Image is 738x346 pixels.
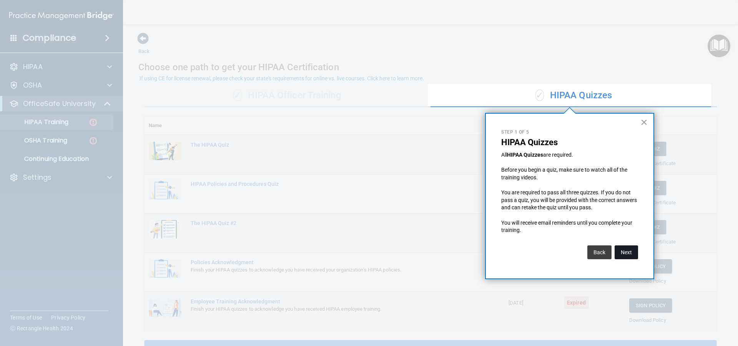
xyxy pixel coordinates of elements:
span: All [501,152,507,158]
div: HIPAA Quizzes [430,84,717,107]
span: ✓ [535,89,544,101]
span: are required. [543,152,573,158]
p: You are required to pass all three quizzes. If you do not pass a quiz, you will be provided with ... [501,189,638,212]
strong: HIPAA Quizzes [507,152,543,158]
p: You will receive email reminders until you complete your training. [501,219,638,234]
iframe: Drift Widget Chat Controller [605,291,729,322]
button: Back [587,245,612,259]
button: Next [615,245,638,259]
p: Before you begin a quiz, make sure to watch all of the training videos. [501,166,638,181]
button: Close [640,116,648,128]
p: Step 1 of 5 [501,129,638,136]
p: HIPAA Quizzes [501,137,638,147]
